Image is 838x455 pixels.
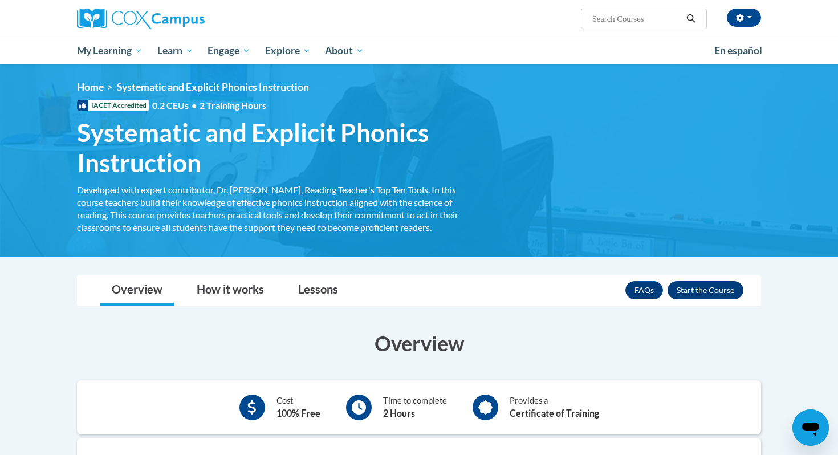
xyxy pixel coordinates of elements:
[265,44,311,58] span: Explore
[77,184,470,234] div: Developed with expert contributor, Dr. [PERSON_NAME], Reading Teacher's Top Ten Tools. In this co...
[200,38,258,64] a: Engage
[668,281,743,299] button: Enroll
[200,100,266,111] span: 2 Training Hours
[77,44,143,58] span: My Learning
[152,99,266,112] span: 0.2 CEUs
[707,39,770,63] a: En español
[77,9,294,29] a: Cox Campus
[77,100,149,111] span: IACET Accredited
[258,38,318,64] a: Explore
[100,275,174,306] a: Overview
[510,408,599,419] b: Certificate of Training
[77,329,761,357] h3: Overview
[383,395,447,420] div: Time to complete
[727,9,761,27] button: Account Settings
[276,408,320,419] b: 100% Free
[185,275,275,306] a: How it works
[192,100,197,111] span: •
[70,38,150,64] a: My Learning
[318,38,372,64] a: About
[117,81,309,93] span: Systematic and Explicit Phonics Instruction
[287,275,349,306] a: Lessons
[208,44,250,58] span: Engage
[792,409,829,446] iframe: Button to launch messaging window
[77,9,205,29] img: Cox Campus
[325,44,364,58] span: About
[591,12,682,26] input: Search Courses
[625,281,663,299] a: FAQs
[714,44,762,56] span: En español
[510,395,599,420] div: Provides a
[77,81,104,93] a: Home
[77,117,470,178] span: Systematic and Explicit Phonics Instruction
[150,38,201,64] a: Learn
[682,12,699,26] button: Search
[60,38,778,64] div: Main menu
[157,44,193,58] span: Learn
[276,395,320,420] div: Cost
[383,408,415,419] b: 2 Hours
